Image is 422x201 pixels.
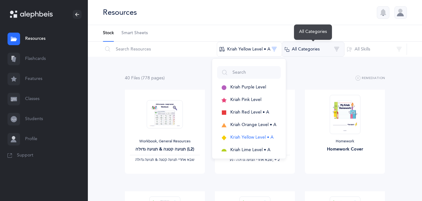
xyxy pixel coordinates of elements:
[217,81,281,94] button: Kriah Purple Level
[355,75,385,82] button: Remediation
[147,100,183,129] img: Tenuah_Gedolah.Ketana-Workbook-SB_thumbnail_1685245466.png
[130,146,200,153] div: תנועה קטנה & תנועה גדולה (L2)
[230,122,276,127] span: Kriah Orange Level • A
[125,76,140,81] span: 40 File
[310,139,380,144] div: Homework
[135,157,195,162] span: ‫שבא אחרי תנועה קטנה & תנועה גדולה‬
[330,95,361,134] img: Homework-Cover-EN_thumbnail_1597602968.png
[230,147,270,152] span: Kriah Lime Level • A
[130,139,200,144] div: Workbook, General Resources
[310,146,380,153] div: Homework Cover
[217,66,281,79] input: Search
[217,156,281,169] button: Kriah Green Level • A
[230,135,274,140] span: Kriah Yellow Level • A
[17,152,33,159] span: Support
[282,42,345,57] button: All Categories
[217,94,281,106] button: Kriah Pink Level
[141,76,165,81] span: (778 page )
[138,76,140,81] span: s
[220,157,290,162] div: ‪, + 2‬
[294,24,332,40] div: All Categories
[230,110,269,115] span: Kriah Red Level • A
[217,106,281,119] button: Kriah Red Level • A
[217,42,282,57] button: Kriah Yellow Level • A
[103,7,137,18] div: Resources
[162,76,163,81] span: s
[217,144,281,156] button: Kriah Lime Level • A
[230,157,272,162] span: ‫שבא אחרי תנועה גדולה - נע‬
[230,97,261,102] span: Kriah Pink Level
[103,42,217,57] input: Search Resources
[217,131,281,144] button: Kriah Yellow Level • A
[217,119,281,131] button: Kriah Orange Level • A
[121,30,148,36] span: Smart Sheets
[230,85,266,90] span: Kriah Purple Level
[344,42,407,57] button: All Skills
